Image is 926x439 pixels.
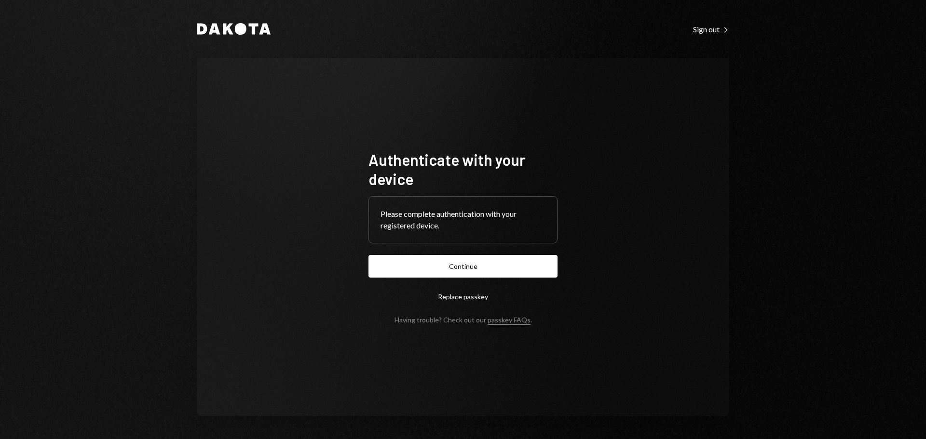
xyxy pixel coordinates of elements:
[368,285,558,308] button: Replace passkey
[693,24,729,34] a: Sign out
[368,255,558,278] button: Continue
[381,208,545,231] div: Please complete authentication with your registered device.
[395,316,532,324] div: Having trouble? Check out our .
[693,25,729,34] div: Sign out
[488,316,531,325] a: passkey FAQs
[368,150,558,188] h1: Authenticate with your device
